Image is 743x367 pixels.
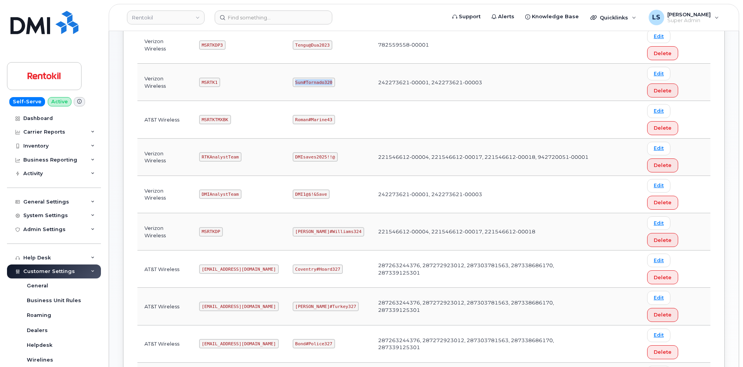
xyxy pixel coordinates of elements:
a: Edit [647,329,670,342]
span: Delete [654,162,672,169]
code: Sun#Tornado320 [293,78,335,87]
iframe: Messenger Launcher [709,333,737,361]
button: Delete [647,83,678,97]
a: Knowledge Base [520,9,584,24]
button: Delete [647,270,678,284]
span: Delete [654,87,672,94]
div: Quicklinks [585,10,642,25]
span: Super Admin [667,17,711,24]
td: AT&T Wireless [137,250,192,288]
span: Delete [654,237,672,244]
code: MSRTKDP [199,227,223,237]
a: Edit [647,216,670,230]
td: 287263244376, 287272923012, 287303781563, 287338686170, 287339125301 [371,288,597,325]
td: AT&T Wireless [137,325,192,363]
td: Verizon Wireless [137,139,192,176]
code: Bond#Police327 [293,339,335,348]
code: [PERSON_NAME]#Williams324 [293,227,364,237]
a: Support [447,9,486,24]
button: Delete [647,345,678,359]
div: Luke Schroeder [643,10,724,25]
td: 287263244376, 287272923012, 287303781563, 287338686170, 287339125301 [371,325,597,363]
span: Support [459,13,481,21]
a: Edit [647,67,670,80]
span: Delete [654,199,672,206]
span: Delete [654,311,672,318]
span: Alerts [498,13,514,21]
code: Roman#Marine43 [293,115,335,124]
code: [EMAIL_ADDRESS][DOMAIN_NAME] [199,302,279,311]
td: AT&T Wireless [137,101,192,138]
td: AT&T Wireless [137,288,192,325]
a: Rentokil [127,10,205,24]
span: Delete [654,124,672,132]
button: Delete [647,233,678,247]
a: Edit [647,104,670,118]
td: Verizon Wireless [137,213,192,250]
code: Coventry#Hoard327 [293,264,343,274]
td: 287263244376, 287272923012, 287303781563, 287338686170, 287339125301 [371,250,597,288]
a: Edit [647,291,670,304]
code: MSRTKDP3 [199,40,226,50]
button: Delete [647,46,678,60]
code: Tengu@Dua2023 [293,40,332,50]
span: Delete [654,348,672,356]
span: Delete [654,274,672,281]
td: 221546612-00004, 221546612-00017, 221546612-00018 [371,213,597,250]
td: 221546612-00004, 221546612-00017, 221546612-00018, 942720051-00001 [371,139,597,176]
code: MSRTK1 [199,78,220,87]
code: [EMAIL_ADDRESS][DOMAIN_NAME] [199,264,279,274]
code: DMIsaves2025!!@ [293,152,338,162]
code: MSRTKTMXBK [199,115,231,124]
button: Delete [647,158,678,172]
a: Edit [647,30,670,43]
span: [PERSON_NAME] [667,11,711,17]
code: [PERSON_NAME]#Turkey327 [293,302,359,311]
span: Quicklinks [600,14,628,21]
a: Edit [647,142,670,155]
td: Verizon Wireless [137,176,192,213]
td: Verizon Wireless [137,26,192,64]
a: Alerts [486,9,520,24]
button: Delete [647,196,678,210]
input: Find something... [215,10,332,24]
td: 242273621-00001, 242273621-00003 [371,64,597,101]
code: DMIAnalystTeam [199,190,241,199]
button: Delete [647,308,678,322]
code: [EMAIL_ADDRESS][DOMAIN_NAME] [199,339,279,348]
span: LS [652,13,660,22]
code: DMI1@$!&Save [293,190,330,199]
td: Verizon Wireless [137,64,192,101]
code: RTKAnalystTeam [199,152,241,162]
a: Edit [647,254,670,267]
td: 782559558-00001 [371,26,597,64]
span: Knowledge Base [532,13,579,21]
button: Delete [647,121,678,135]
a: Edit [647,179,670,193]
td: 242273621-00001, 242273621-00003 [371,176,597,213]
span: Delete [654,50,672,57]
